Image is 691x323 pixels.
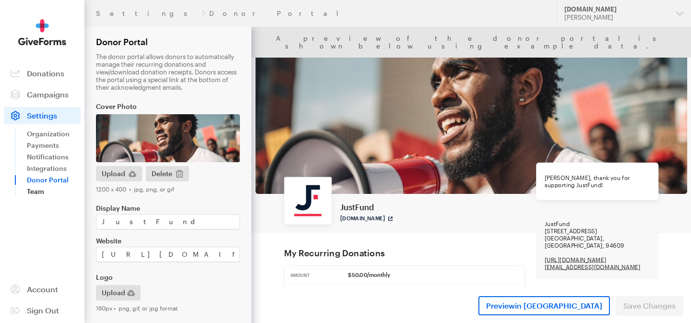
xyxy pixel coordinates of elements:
h1: JustFund [119,192,543,216]
span: Campaigns [27,90,69,99]
p: [GEOGRAPHIC_DATA], [GEOGRAPHIC_DATA], 94609 [391,246,531,265]
h2: My Recurring Donations [44,263,364,278]
div: [PERSON_NAME] [564,13,668,22]
a: Integrations [27,163,81,174]
span: Upload [102,168,125,179]
span: Account [27,285,58,294]
a: Campaigns [4,86,81,103]
a: Settings [4,107,81,124]
input: Organization URL [96,247,240,262]
button: Delete [146,166,189,181]
label: Website [96,237,240,245]
h2: Donor Portal [96,36,240,47]
button: Upload [96,285,141,300]
img: donorportal-cover.jpg [96,114,240,162]
p: [PERSON_NAME], thank you for supporting JustFund! [391,166,531,185]
a: Sign Out [4,302,81,319]
a: Donor Portal [27,174,81,186]
a: Payments [27,140,81,151]
a: [DOMAIN_NAME] [119,220,188,229]
div: 1200 x 400 • jpg, png, or gif [96,185,240,193]
a: Settings [96,10,198,17]
p: [STREET_ADDRESS] [391,237,531,246]
a: Team [27,186,81,197]
span: Donations [27,69,64,78]
a: Organization [27,128,81,140]
span: Settings [27,111,57,120]
img: GiveForms [18,19,66,46]
div: [DOMAIN_NAME] [564,5,668,13]
span: Preview [486,300,602,311]
label: Display Name [96,204,240,212]
span: in [GEOGRAPHIC_DATA] [515,301,602,310]
a: Account [4,281,81,298]
td: $50.00/monthly [121,288,285,312]
span: Upload [102,287,125,299]
div: A preview of the donor portal is shown below using example data. [251,27,691,58]
label: Cover Photo [96,103,240,110]
button: Upload [96,166,142,181]
input: Organization Name [96,214,240,229]
a: Donations [4,65,81,82]
a: [URL][DOMAIN_NAME] [391,275,473,284]
td: Amount [44,288,121,312]
a: [EMAIL_ADDRESS][DOMAIN_NAME] [391,285,519,294]
span: Sign Out [27,306,59,315]
label: Logo [96,274,240,281]
a: Previewin [GEOGRAPHIC_DATA] [478,296,610,315]
a: Notifications [27,151,81,163]
p: JustFund [391,227,531,237]
span: Delete [152,168,172,179]
div: 160px • png, gif, or jpg format [96,304,240,312]
p: The donor portal allows donors to automatically manage their recurring donations and view/downloa... [96,53,240,91]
